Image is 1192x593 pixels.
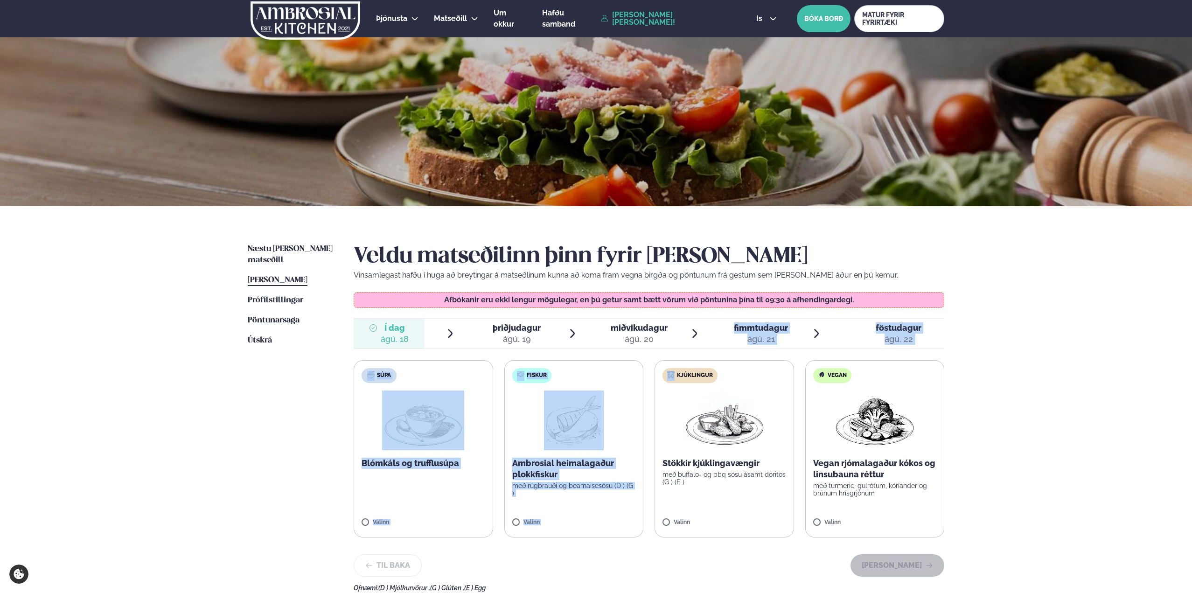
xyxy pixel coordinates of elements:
div: ágú. 20 [611,334,668,345]
span: fimmtudagur [734,323,788,333]
p: Blómkáls og trufflusúpa [362,458,485,469]
p: með rúgbrauði og bearnaisesósu (D ) (G ) [512,482,636,497]
img: fish.png [544,391,604,450]
a: Matseðill [434,13,467,24]
span: (E ) Egg [464,584,486,592]
a: Um okkur [494,7,527,30]
span: föstudagur [876,323,921,333]
img: Vegan.png [834,391,916,450]
span: miðvikudagur [611,323,668,333]
a: Útskrá [248,335,272,346]
img: fish.svg [517,371,524,378]
p: með turmeric, gulrótum, kóríander og brúnum hrísgrjónum [813,482,937,497]
span: is [756,15,765,22]
img: soup.svg [367,371,375,378]
span: Hafðu samband [542,8,575,28]
img: Chicken-wings-legs.png [683,391,765,450]
span: Um okkur [494,8,514,28]
span: Súpa [377,372,391,379]
a: Þjónusta [376,13,407,24]
a: Hafðu samband [542,7,596,30]
button: Til baka [354,554,422,577]
p: Vegan rjómalagaður kókos og linsubauna réttur [813,458,937,480]
span: Útskrá [248,336,272,344]
span: (G ) Glúten , [430,584,464,592]
span: (D ) Mjólkurvörur , [378,584,430,592]
img: logo [250,1,361,40]
span: Prófílstillingar [248,296,303,304]
p: Afbókanir eru ekki lengur mögulegar, en þú getur samt bætt vörum við pöntunina þína til 09:30 á a... [363,296,935,304]
a: Prófílstillingar [248,295,303,306]
button: BÓKA BORÐ [797,5,850,32]
div: ágú. 22 [876,334,921,345]
div: ágú. 18 [381,334,409,345]
span: þriðjudagur [493,323,541,333]
span: Fiskur [527,372,547,379]
span: Matseðill [434,14,467,23]
p: Vinsamlegast hafðu í huga að breytingar á matseðlinum kunna að koma fram vegna birgða og pöntunum... [354,270,944,281]
a: MATUR FYRIR FYRIRTÆKI [854,5,944,32]
div: ágú. 21 [734,334,788,345]
div: Ofnæmi: [354,584,944,592]
img: chicken.svg [667,371,675,378]
button: [PERSON_NAME] [850,554,944,577]
h2: Veldu matseðilinn þinn fyrir [PERSON_NAME] [354,244,944,270]
a: Cookie settings [9,565,28,584]
span: Vegan [828,372,847,379]
span: Þjónusta [376,14,407,23]
span: Í dag [381,322,409,334]
button: is [749,15,784,22]
span: Pöntunarsaga [248,316,300,324]
span: Næstu [PERSON_NAME] matseðill [248,245,333,264]
p: Stökkir kjúklingavængir [662,458,786,469]
span: Kjúklingur [677,372,713,379]
a: [PERSON_NAME] [PERSON_NAME]! [601,11,735,26]
a: Næstu [PERSON_NAME] matseðill [248,244,335,266]
img: Soup.png [382,391,464,450]
a: [PERSON_NAME] [248,275,307,286]
a: Pöntunarsaga [248,315,300,326]
p: Ambrosial heimalagaður plokkfiskur [512,458,636,480]
img: Vegan.svg [818,371,825,378]
span: [PERSON_NAME] [248,276,307,284]
div: ágú. 19 [493,334,541,345]
p: með buffalo- og bbq sósu ásamt doritos (G ) (E ) [662,471,786,486]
